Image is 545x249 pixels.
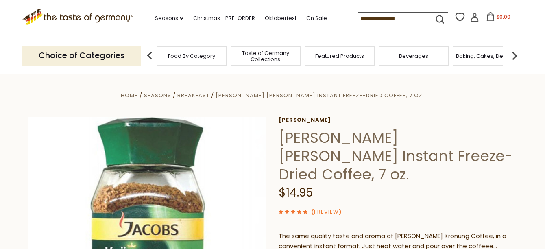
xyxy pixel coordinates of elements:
button: $0.00 [481,12,515,24]
a: Oktoberfest [265,14,296,23]
p: Choice of Categories [22,46,141,66]
h1: [PERSON_NAME] [PERSON_NAME] Instant Freeze-Dried Coffee, 7 oz. [279,129,517,183]
a: Christmas - PRE-ORDER [193,14,255,23]
a: Seasons [144,92,171,99]
a: Featured Products [315,53,364,59]
span: $14.95 [279,185,313,201]
a: Seasons [155,14,183,23]
img: previous arrow [142,48,158,64]
a: Beverages [399,53,428,59]
a: On Sale [306,14,327,23]
a: Taste of Germany Collections [233,50,298,62]
a: Home [121,92,138,99]
span: $0.00 [497,13,510,20]
a: Baking, Cakes, Desserts [456,53,519,59]
a: [PERSON_NAME] [279,117,517,123]
a: [PERSON_NAME] [PERSON_NAME] Instant Freeze-Dried Coffee, 7 oz. [216,92,424,99]
span: ( ) [311,208,341,216]
a: Breakfast [177,92,209,99]
a: 1 Review [314,208,339,216]
a: Food By Category [168,53,215,59]
img: next arrow [506,48,523,64]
